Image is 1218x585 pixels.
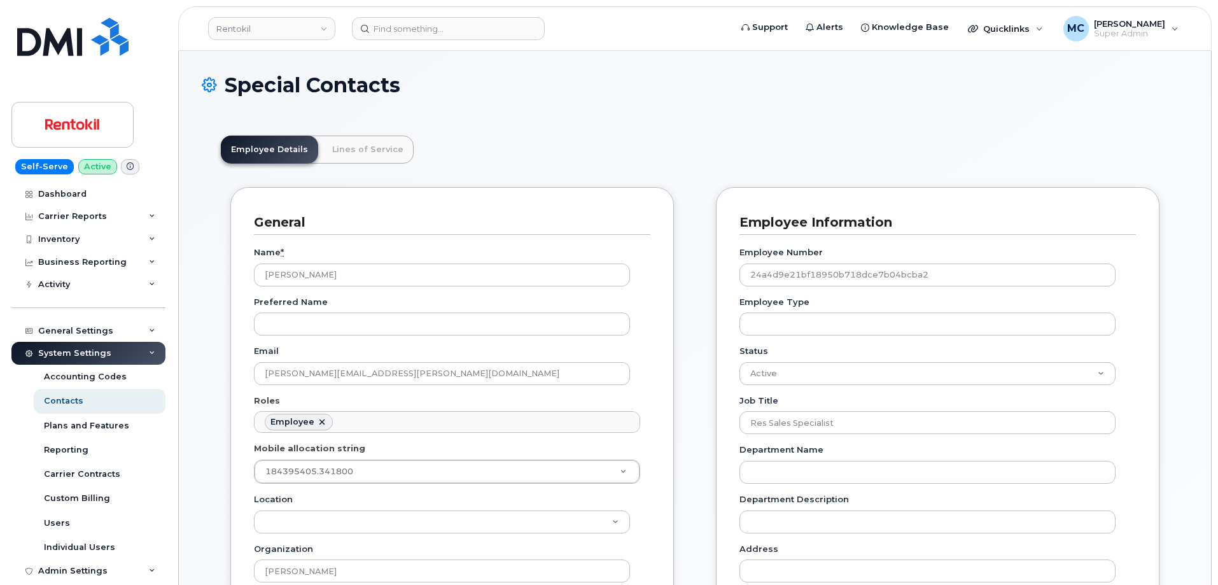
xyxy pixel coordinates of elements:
[265,467,353,476] span: 184395405.341800
[739,493,849,505] label: Department Description
[202,74,1188,96] h1: Special Contacts
[739,345,768,357] label: Status
[739,444,823,456] label: Department Name
[739,543,778,555] label: Address
[254,296,328,308] label: Preferred Name
[254,246,284,258] label: Name
[281,247,284,257] abbr: required
[254,543,313,555] label: Organization
[254,493,293,505] label: Location
[254,345,279,357] label: Email
[739,246,823,258] label: Employee Number
[322,136,414,164] a: Lines of Service
[255,460,640,483] a: 184395405.341800
[270,417,314,427] div: Employee
[739,395,778,407] label: Job Title
[739,214,1126,231] h3: Employee Information
[739,296,809,308] label: Employee Type
[254,395,280,407] label: Roles
[221,136,318,164] a: Employee Details
[254,442,365,455] label: Mobile allocation string
[254,214,641,231] h3: General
